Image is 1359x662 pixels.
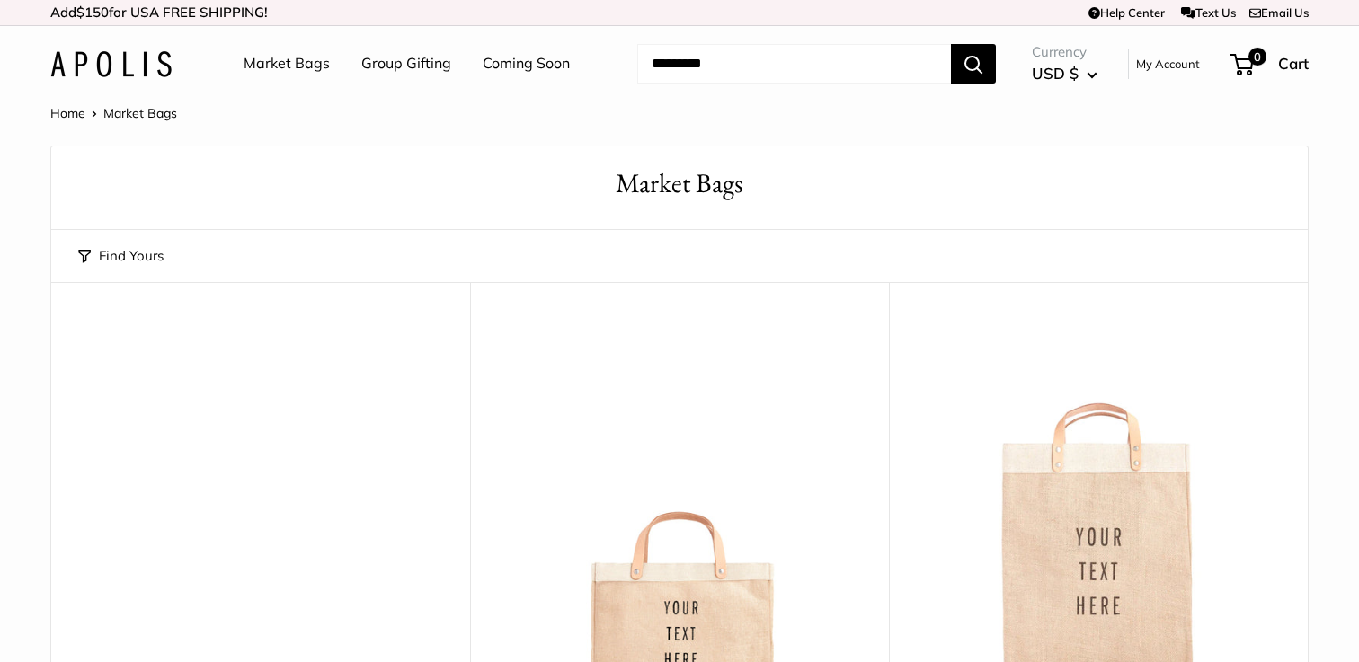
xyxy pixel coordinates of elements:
button: USD $ [1032,59,1097,88]
a: Home [50,105,85,121]
button: Search [951,44,996,84]
a: Group Gifting [361,50,451,77]
nav: Breadcrumb [50,102,177,125]
img: Apolis [50,51,172,77]
button: Find Yours [78,243,164,269]
span: Currency [1032,40,1097,65]
a: Email Us [1249,5,1309,20]
a: Coming Soon [483,50,570,77]
span: Cart [1278,54,1309,73]
input: Search... [637,44,951,84]
span: 0 [1248,48,1266,66]
h1: Market Bags [78,164,1281,203]
span: Market Bags [103,105,177,121]
a: My Account [1136,53,1200,75]
a: 0 Cart [1231,49,1309,78]
span: USD $ [1032,64,1079,83]
a: Help Center [1088,5,1165,20]
a: Text Us [1181,5,1236,20]
span: $150 [76,4,109,21]
a: Market Bags [244,50,330,77]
